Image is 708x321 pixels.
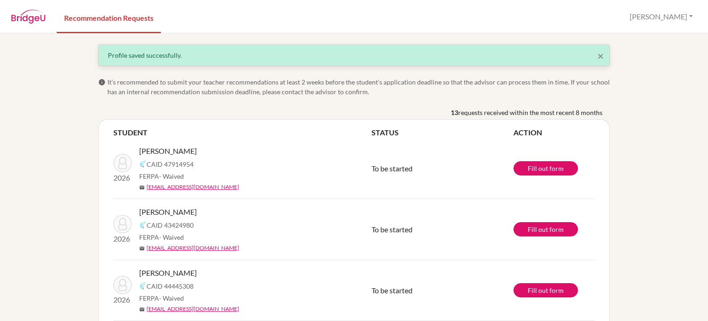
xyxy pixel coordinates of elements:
span: - Waived [159,172,184,180]
span: [PERSON_NAME] [139,145,197,157]
th: ACTION [513,127,595,138]
p: 2026 [113,233,132,244]
span: FERPA [139,293,184,303]
a: Recommendation Requests [57,1,161,33]
span: FERPA [139,171,184,181]
span: mail [139,185,145,190]
span: CAID 43424980 [147,220,194,230]
span: To be started [372,286,413,295]
span: CAID 44445308 [147,281,194,291]
a: [EMAIL_ADDRESS][DOMAIN_NAME] [147,305,239,313]
a: [EMAIL_ADDRESS][DOMAIN_NAME] [147,183,239,191]
a: Fill out form [513,161,578,176]
a: Fill out form [513,222,578,236]
img: Marzouka, Gianni Ralph [113,276,132,294]
span: It’s recommended to submit your teacher recommendations at least 2 weeks before the student’s app... [107,77,610,97]
img: Zreik, Shaid [113,154,132,172]
th: STATUS [372,127,513,138]
img: Berthold, Mateo [113,215,132,233]
span: - Waived [159,294,184,302]
img: Common App logo [139,221,147,229]
span: × [597,49,604,62]
span: To be started [372,164,413,173]
span: CAID 47914954 [147,159,194,169]
th: STUDENT [113,127,372,138]
span: [PERSON_NAME] [139,267,197,279]
button: [PERSON_NAME] [625,8,697,25]
p: 2026 [113,294,132,305]
p: 2026 [113,172,132,183]
span: FERPA [139,232,184,242]
span: mail [139,307,145,312]
span: mail [139,246,145,251]
button: Close [597,50,604,61]
span: requests received within the most recent 8 months [458,108,602,117]
span: [PERSON_NAME] [139,206,197,218]
span: To be started [372,225,413,234]
a: [EMAIL_ADDRESS][DOMAIN_NAME] [147,244,239,252]
a: Fill out form [513,283,578,297]
span: - Waived [159,233,184,241]
img: BridgeU logo [11,10,46,24]
span: info [98,79,106,86]
div: Profile saved successfully. [108,50,600,60]
b: 13 [451,108,458,117]
img: Common App logo [139,282,147,290]
img: Common App logo [139,160,147,168]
